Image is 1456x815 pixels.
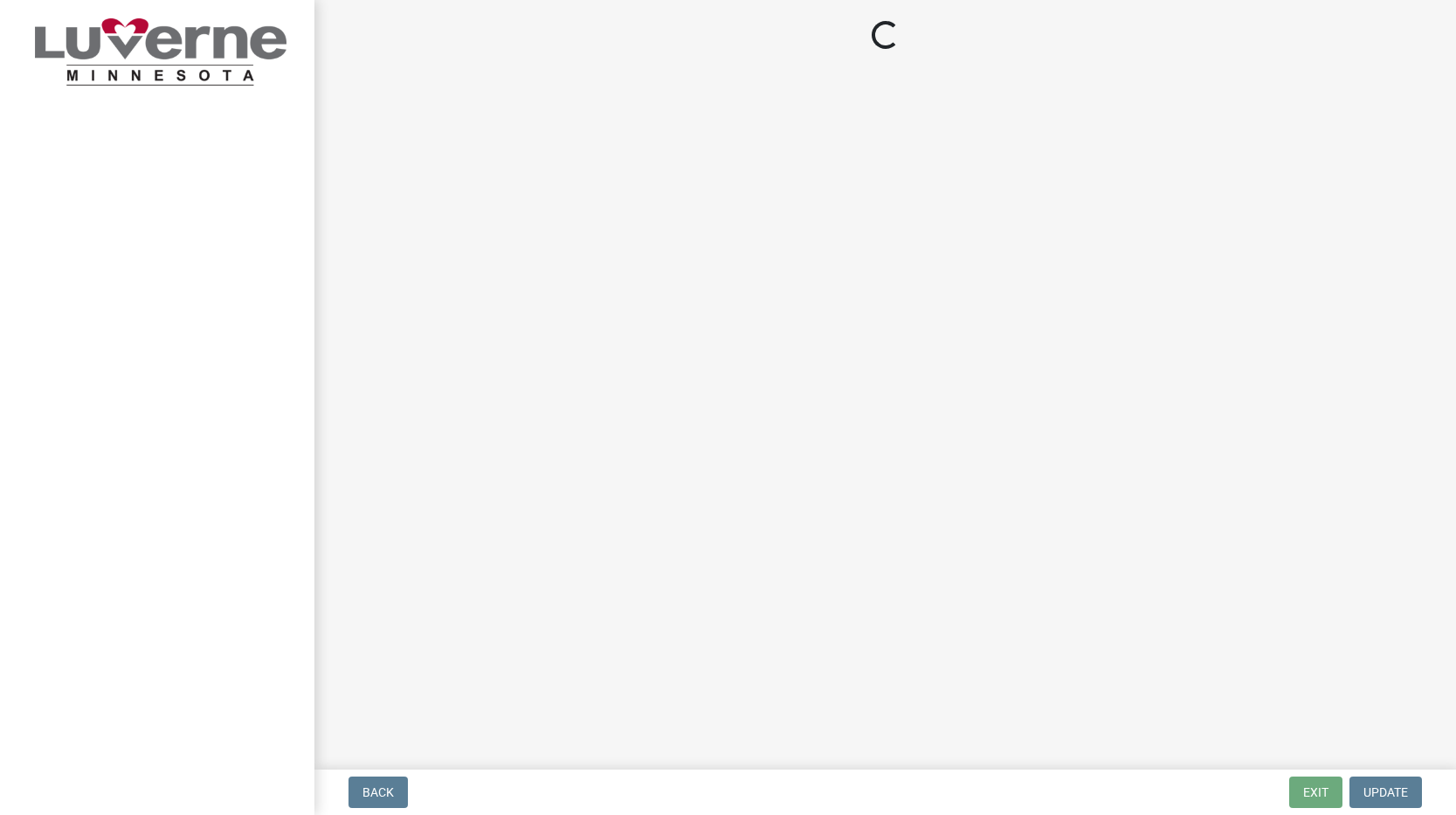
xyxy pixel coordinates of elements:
button: Update [1349,777,1422,808]
button: Back [348,777,408,808]
span: Update [1363,785,1408,799]
button: Exit [1289,777,1342,808]
img: City of Luverne, Minnesota [35,18,286,86]
span: Back [362,785,394,799]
